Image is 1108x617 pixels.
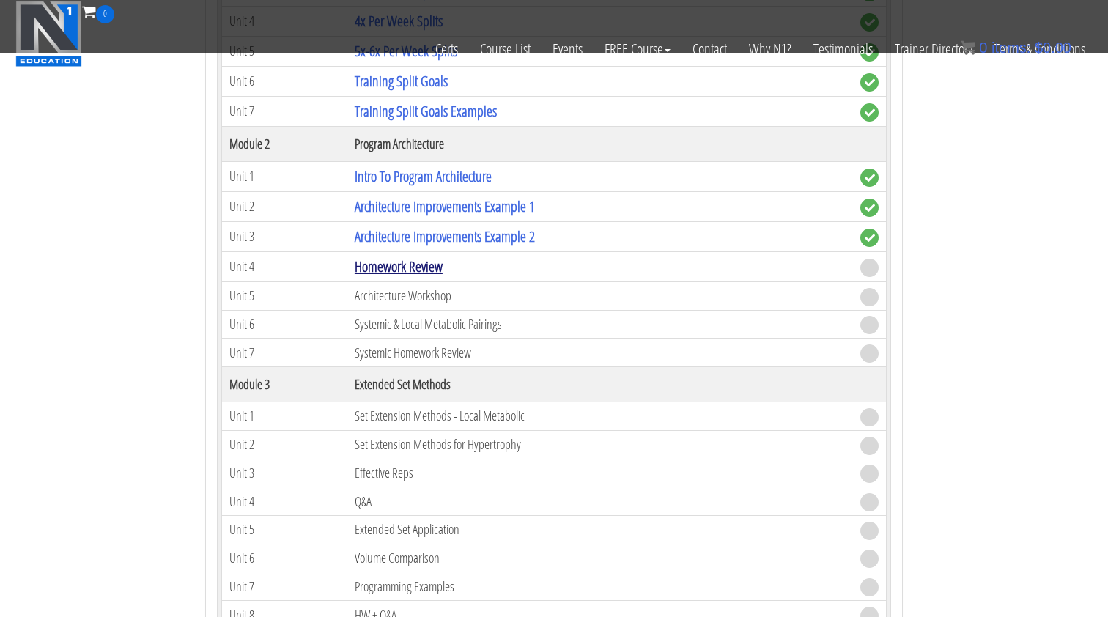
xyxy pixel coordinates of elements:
[347,459,853,487] td: Effective Reps
[983,23,1096,75] a: Terms & Conditions
[355,166,492,186] a: Intro To Program Architecture
[802,23,884,75] a: Testimonials
[222,310,347,339] td: Unit 6
[222,367,347,402] th: Module 3
[355,71,448,91] a: Training Split Goals
[860,199,879,217] span: complete
[860,169,879,187] span: complete
[222,339,347,367] td: Unit 7
[355,226,535,246] a: Architecture Improvements Example 2
[222,66,347,96] td: Unit 6
[222,402,347,431] td: Unit 1
[860,229,879,247] span: complete
[222,251,347,281] td: Unit 4
[222,126,347,161] th: Module 2
[347,281,853,310] td: Architecture Workshop
[347,544,853,572] td: Volume Comparison
[222,191,347,221] td: Unit 2
[222,459,347,487] td: Unit 3
[222,161,347,191] td: Unit 1
[347,572,853,601] td: Programming Examples
[424,23,469,75] a: Certs
[347,339,853,367] td: Systemic Homework Review
[222,221,347,251] td: Unit 3
[884,23,983,75] a: Trainer Directory
[469,23,542,75] a: Course List
[222,281,347,310] td: Unit 5
[222,516,347,544] td: Unit 5
[347,430,853,459] td: Set Extension Methods for Hypertrophy
[991,40,1030,56] span: items:
[222,430,347,459] td: Unit 2
[347,126,853,161] th: Program Architecture
[860,103,879,122] span: complete
[347,310,853,339] td: Systemic & Local Metabolic Pairings
[961,40,1071,56] a: 0 items: $0.00
[355,256,443,276] a: Homework Review
[594,23,682,75] a: FREE Course
[222,487,347,516] td: Unit 4
[82,1,114,21] a: 0
[1035,40,1071,56] bdi: 0.00
[222,572,347,601] td: Unit 7
[96,5,114,23] span: 0
[347,367,853,402] th: Extended Set Methods
[860,73,879,92] span: complete
[15,1,82,67] img: n1-education
[961,40,975,55] img: icon11.png
[355,101,497,121] a: Training Split Goals Examples
[222,96,347,126] td: Unit 7
[347,516,853,544] td: Extended Set Application
[979,40,987,56] span: 0
[1035,40,1043,56] span: $
[682,23,738,75] a: Contact
[542,23,594,75] a: Events
[738,23,802,75] a: Why N1?
[347,402,853,431] td: Set Extension Methods - Local Metabolic
[347,487,853,516] td: Q&A
[355,196,535,216] a: Architecture Improvements Example 1
[222,544,347,572] td: Unit 6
